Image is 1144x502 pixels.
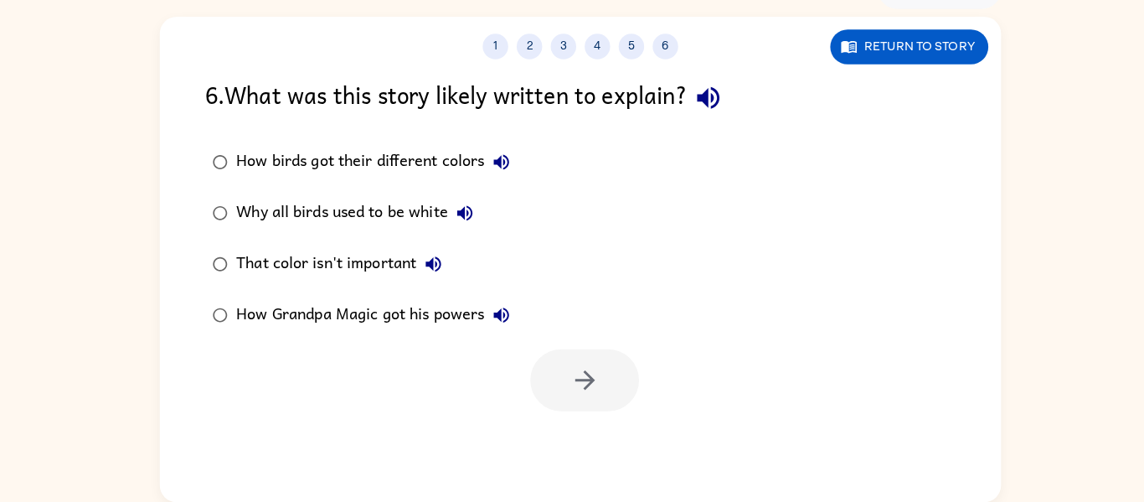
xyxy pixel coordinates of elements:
button: That color isn't important [410,251,444,284]
button: 5 [610,40,635,65]
button: How Grandpa Magic got his powers [477,301,511,334]
button: How birds got their different colors [477,150,511,184]
div: How Grandpa Magic got his powers [233,301,511,334]
button: Why all birds used to be white [441,200,475,234]
button: Return to story [818,36,974,70]
div: How birds got their different colors [233,150,511,184]
button: 2 [509,40,534,65]
button: 4 [576,40,601,65]
div: Why all birds used to be white [233,200,475,234]
div: That color isn't important [233,251,444,284]
button: 6 [643,40,668,65]
div: 6 . What was this story likely written to explain? [202,82,942,125]
button: 3 [543,40,568,65]
button: 1 [476,40,501,65]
